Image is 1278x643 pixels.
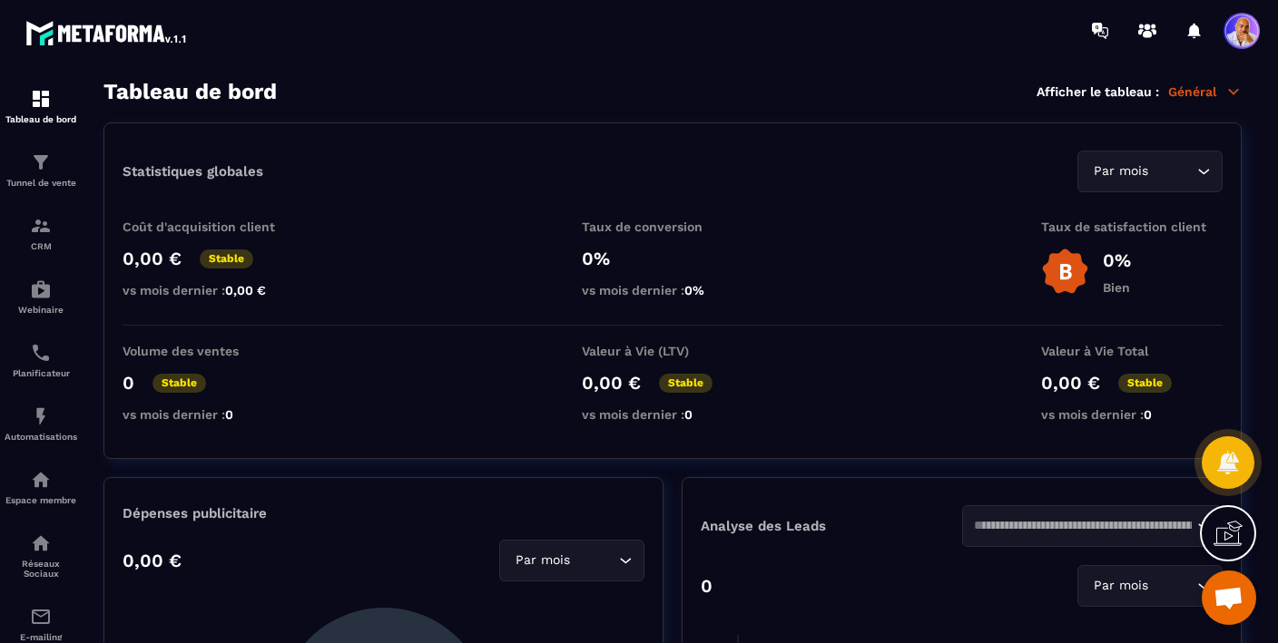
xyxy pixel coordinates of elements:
p: 0% [1103,249,1131,271]
span: Par mois [1089,576,1152,596]
p: Espace membre [5,495,77,505]
p: vs mois dernier : [123,283,304,297]
img: b-badge-o.b3b20ee6.svg [1041,248,1089,296]
img: social-network [30,532,52,554]
p: Réseaux Sociaux [5,559,77,579]
div: Search for option [1077,565,1223,607]
p: 0% [582,248,763,269]
p: Stable [1118,374,1172,393]
p: Tableau de bord [5,114,77,124]
p: Valeur à Vie (LTV) [582,344,763,358]
p: Taux de conversion [582,219,763,234]
span: Par mois [1089,161,1152,181]
p: Tunnel de vente [5,178,77,188]
input: Search for option [574,550,614,570]
img: automations [30,405,52,427]
span: 0,00 € [225,283,266,297]
img: formation [30,215,52,237]
p: vs mois dernier : [582,283,763,297]
input: Search for option [974,516,1194,536]
span: 0 [225,407,233,422]
div: Search for option [1077,151,1223,192]
a: automationsautomationsWebinaire [5,265,77,328]
p: vs mois dernier : [123,407,304,422]
p: Planificateur [5,368,77,378]
span: Par mois [511,550,574,570]
a: Ouvrir le chat [1202,570,1256,625]
p: Stable [200,249,253,268]
img: scheduler [30,342,52,364]
p: 0,00 € [123,248,182,269]
p: Taux de satisfaction client [1041,219,1223,234]
span: 0 [1144,407,1152,422]
div: Search for option [962,505,1224,547]
p: vs mois dernier : [1041,407,1223,422]
input: Search for option [1152,161,1193,181]
a: formationformationTunnel de vente [5,138,77,201]
p: Stable [659,374,713,393]
p: Analyse des Leads [701,518,962,534]
a: automationsautomationsEspace membre [5,455,77,519]
p: Valeur à Vie Total [1041,344,1223,358]
div: Search for option [499,540,644,581]
a: automationsautomationsAutomatisations [5,392,77,455]
a: social-networksocial-networkRéseaux Sociaux [5,519,77,592]
p: Coût d'acquisition client [123,219,304,234]
p: Afficher le tableau : [1037,84,1159,99]
img: automations [30,278,52,300]
a: schedulerschedulerPlanificateur [5,328,77,392]
p: 0,00 € [582,372,641,394]
h3: Tableau de bord [103,79,277,104]
img: logo [25,16,189,49]
p: 0,00 € [123,550,182,571]
p: Statistiques globales [123,163,263,180]
p: 0 [123,372,134,394]
span: 0% [684,283,704,297]
input: Search for option [1152,576,1193,596]
p: Volume des ventes [123,344,304,358]
p: Bien [1103,280,1131,295]
p: E-mailing [5,632,77,642]
p: Webinaire [5,305,77,315]
p: Automatisations [5,432,77,442]
img: formation [30,151,52,173]
p: Général [1168,83,1242,100]
p: CRM [5,241,77,251]
a: formationformationCRM [5,201,77,265]
img: automations [30,469,52,491]
a: formationformationTableau de bord [5,74,77,138]
p: 0,00 € [1041,372,1100,394]
img: email [30,606,52,628]
p: Dépenses publicitaire [123,505,644,521]
img: formation [30,88,52,110]
p: 0 [701,575,713,597]
span: 0 [684,407,693,422]
p: Stable [152,374,206,393]
p: vs mois dernier : [582,407,763,422]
